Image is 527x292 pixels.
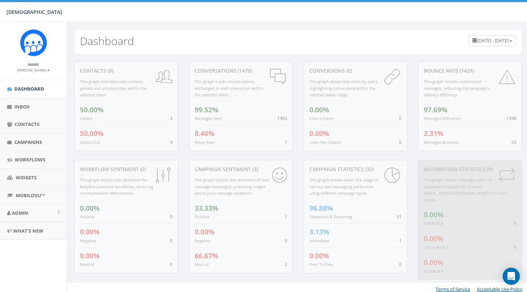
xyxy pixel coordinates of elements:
[80,129,104,138] span: 50.00%
[15,156,45,163] span: Workflows
[20,29,47,56] img: Rally_Corp_Icon.png
[195,251,218,261] span: 66.67%
[424,210,443,219] span: 0.00%
[14,139,42,145] span: Campaigns
[503,268,520,285] div: Open Intercom Messenger
[424,105,447,115] span: 97.69%
[17,68,50,73] small: [PERSON_NAME]
[309,204,333,213] span: 96.88%
[364,166,374,172] span: (32)
[399,261,402,267] span: 0
[106,67,113,74] span: (8)
[80,67,172,74] div: contacts
[236,67,252,74] span: (1470)
[424,140,459,145] small: Messages Bounced
[511,139,516,145] span: 33
[195,238,211,243] small: Negative
[477,37,509,44] span: [DATE] - [DATE]
[285,261,287,267] span: 2
[458,67,474,74] span: (1429)
[80,140,100,145] small: Opted Out
[309,79,379,97] small: This graph shows link clicks by users, highlighting conversions within the selected dates range.
[397,213,402,220] span: 31
[80,105,104,115] span: 50.00%
[16,174,37,181] span: Widgets
[309,116,333,121] small: Links Clicked
[424,116,460,121] small: Messages Delivered
[80,227,100,237] span: 0.00%
[28,62,39,67] small: Name
[424,67,516,74] div: Bounce Rate
[424,166,516,173] div: Automation Statistics
[309,214,352,219] small: Scheduled & Recurring
[14,103,30,110] span: Inbox
[80,251,100,261] span: 0.00%
[17,67,50,73] a: [PERSON_NAME]
[80,262,94,267] small: Neutral
[345,67,352,74] span: (0)
[424,79,490,97] small: This graph reveals undelivered messages, reflecting the campaign's delivery efficiency.
[309,140,341,145] small: Links Not Clicked
[80,35,134,47] h2: Dashboard
[309,227,329,237] span: 3.13%
[6,9,62,15] span: [DEMOGRAPHIC_DATA]
[424,268,443,274] small: Scheduled
[195,105,218,115] span: 99.52%
[170,261,172,267] span: 0
[170,213,172,220] span: 0
[309,166,402,173] div: Campaign Statistics
[309,238,329,243] small: Immediate
[195,204,218,213] span: 33.33%
[80,116,92,121] small: Added
[80,166,172,173] div: Workflow Sentiment
[285,213,287,220] span: 1
[424,129,443,138] span: 2.31%
[170,237,172,244] span: 0
[251,166,258,172] span: (3)
[80,238,96,243] small: Negative
[15,121,39,127] span: Contacts
[80,204,100,213] span: 0.00%
[485,166,493,172] span: (0)
[424,177,507,203] small: This graph depicts messages sent via automation standards. Contact [EMAIL_ADDRESS][DOMAIN_NAME] f...
[170,139,172,145] span: 4
[195,227,214,237] span: 0.00%
[424,244,448,250] small: Unsuccessful
[195,116,222,121] small: Messages Sent
[80,177,153,196] small: This graph depicts the sentiment for RallyBot-powered workflows, ensuring communication effective...
[424,258,443,267] span: 0.00%
[309,251,329,261] span: 0.00%
[170,115,172,121] span: 4
[195,79,263,97] small: This graph tracks conversations, exchanged in each interaction within the selected dates.
[139,166,146,172] span: (0)
[285,139,287,145] span: 7
[424,220,443,226] small: Successful
[309,129,329,138] span: 0.00%
[195,140,214,145] small: Reply Rate
[195,166,287,173] div: Campaign Sentiment
[285,237,287,244] span: 0
[514,244,516,250] span: 0
[399,139,402,145] span: 0
[514,220,516,226] span: 0
[80,214,95,219] small: Positive
[309,105,329,115] span: 0.00%
[399,237,402,244] span: 1
[195,67,287,74] div: conversations
[195,214,209,219] small: Positive
[14,86,44,92] span: Dashboard
[80,79,147,97] small: This graph indicates new contacts gained and unsubscribes within the selected dates.
[309,67,402,74] div: conversions
[309,177,379,196] small: This graph breaks down the usage of various text messaging performed using different campaign types.
[195,262,209,267] small: Neutral
[195,129,214,138] span: 0.48%
[277,115,287,121] span: 1463
[399,115,402,121] span: 0
[506,115,516,121] span: 1396
[195,177,269,196] small: This graph depicts the sentiment of text message campaigns, providing insight about your message ...
[13,228,43,234] span: What's New
[424,234,443,243] span: 0.00%
[12,210,28,216] span: Admin
[309,262,333,267] small: Peer To Peer
[16,192,45,199] span: MobilizeU™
